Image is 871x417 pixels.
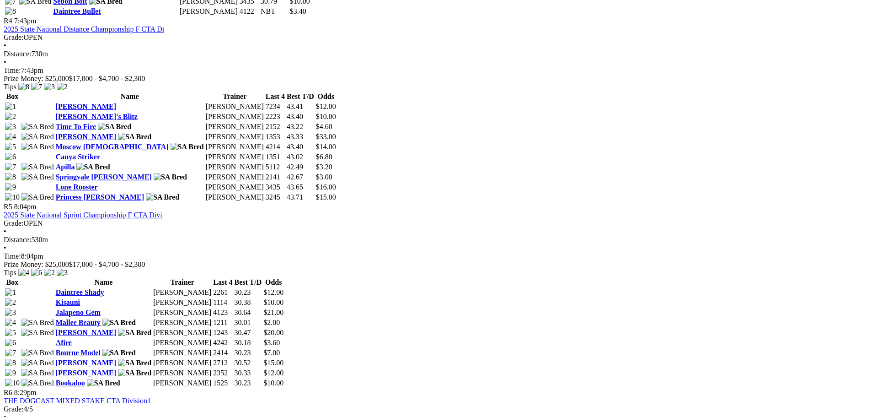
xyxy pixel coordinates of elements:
[153,278,212,287] th: Trainer
[213,338,233,347] td: 4242
[5,193,20,201] img: 10
[44,269,55,277] img: 2
[263,278,284,287] th: Odds
[4,227,6,235] span: •
[4,211,162,219] a: 2025 State National Sprint Championship F CTA Divi
[213,379,233,388] td: 1525
[4,219,867,227] div: OPEN
[286,92,315,101] th: Best T/D
[5,329,16,337] img: 5
[5,123,16,131] img: 3
[286,183,315,192] td: 43.65
[56,298,80,306] a: Kisauni
[205,132,264,141] td: [PERSON_NAME]
[315,92,337,101] th: Odds
[5,359,16,367] img: 8
[5,379,20,387] img: 10
[5,143,16,151] img: 5
[234,348,262,357] td: 30.23
[118,329,151,337] img: SA Bred
[56,319,101,326] a: Mallee Beauty
[316,123,332,130] span: $4.60
[4,219,24,227] span: Grade:
[286,193,315,202] td: 43.71
[5,163,16,171] img: 7
[234,288,262,297] td: 30.23
[213,308,233,317] td: 4123
[5,349,16,357] img: 7
[56,123,96,130] a: Time To Fire
[4,389,12,396] span: R6
[4,66,867,75] div: 7:43pm
[265,162,285,172] td: 5112
[286,102,315,111] td: 43.41
[205,112,264,121] td: [PERSON_NAME]
[234,368,262,378] td: 30.33
[153,308,212,317] td: [PERSON_NAME]
[21,193,54,201] img: SA Bred
[234,338,262,347] td: 30.18
[265,102,285,111] td: 7234
[263,288,283,296] span: $12.00
[21,123,54,131] img: SA Bred
[265,173,285,182] td: 2141
[263,309,283,316] span: $21.00
[5,319,16,327] img: 4
[286,162,315,172] td: 42.49
[21,319,54,327] img: SA Bred
[234,318,262,327] td: 30.01
[118,369,151,377] img: SA Bred
[153,379,212,388] td: [PERSON_NAME]
[21,173,54,181] img: SA Bred
[4,58,6,66] span: •
[153,298,212,307] td: [PERSON_NAME]
[4,25,164,33] a: 2025 State National Distance Championship F CTA Di
[55,92,204,101] th: Name
[4,269,16,276] span: Tips
[56,163,75,171] a: Apilla
[205,142,264,152] td: [PERSON_NAME]
[55,278,152,287] th: Name
[263,379,283,387] span: $10.00
[56,369,116,377] a: [PERSON_NAME]
[4,75,867,83] div: Prize Money: $25,000
[213,278,233,287] th: Last 4
[265,132,285,141] td: 1353
[146,193,179,201] img: SA Bred
[316,163,332,171] span: $3.20
[56,103,116,110] a: [PERSON_NAME]
[263,319,280,326] span: $2.00
[4,203,12,211] span: R5
[69,260,145,268] span: $17,000 - $4,700 - $2,300
[316,183,336,191] span: $16.00
[265,183,285,192] td: 3435
[4,260,867,269] div: Prize Money: $25,000
[239,7,259,16] td: 4122
[5,113,16,121] img: 2
[205,102,264,111] td: [PERSON_NAME]
[316,173,332,181] span: $3.00
[14,17,37,25] span: 7:43pm
[69,75,145,82] span: $17,000 - $4,700 - $2,300
[316,193,336,201] span: $15.00
[205,173,264,182] td: [PERSON_NAME]
[265,92,285,101] th: Last 4
[205,193,264,202] td: [PERSON_NAME]
[205,183,264,192] td: [PERSON_NAME]
[263,349,280,357] span: $7.00
[14,389,37,396] span: 8:29pm
[56,329,116,336] a: [PERSON_NAME]
[153,338,212,347] td: [PERSON_NAME]
[234,379,262,388] td: 30.23
[234,308,262,317] td: 30.64
[316,153,332,161] span: $6.80
[56,359,116,367] a: [PERSON_NAME]
[153,358,212,368] td: [PERSON_NAME]
[4,236,31,244] span: Distance:
[56,349,101,357] a: Bourne Model
[213,328,233,337] td: 1243
[263,359,283,367] span: $15.00
[56,173,152,181] a: Springvale [PERSON_NAME]
[56,153,100,161] a: Canya Striker
[5,298,16,307] img: 2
